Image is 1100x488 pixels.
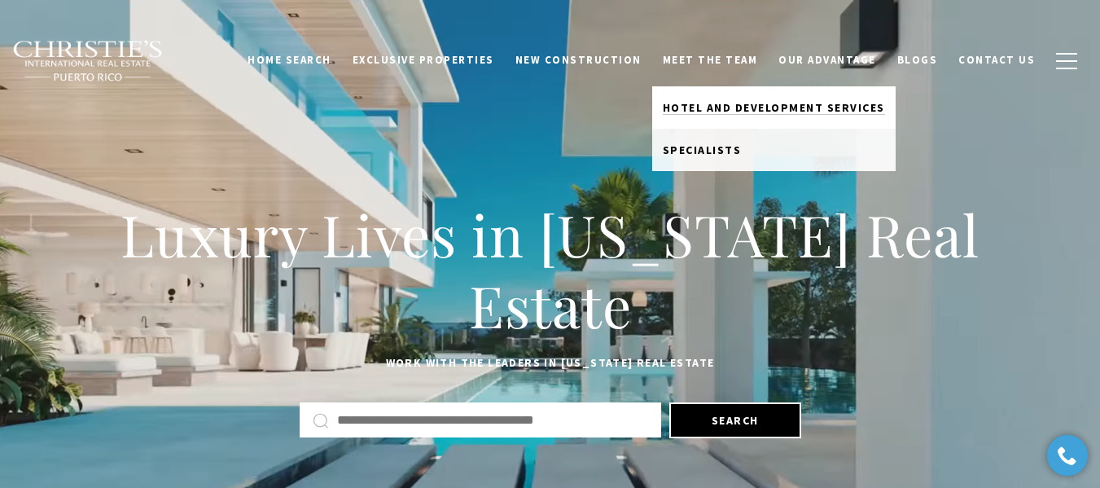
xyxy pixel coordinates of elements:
a: Meet the Team [652,45,769,76]
a: Specialists [652,129,896,171]
a: Home Search [237,45,342,76]
a: Our Advantage [768,45,887,76]
a: Contact Us [948,45,1045,76]
span: Contact Us [958,53,1035,67]
a: Hotel and Development Services [652,86,896,129]
span: Hotel and Development Services [663,100,885,115]
span: Specialists [663,143,742,157]
h1: Luxury Lives in [US_STATE] Real Estate [41,199,1059,341]
a: Blogs [887,45,949,76]
p: Work with the leaders in [US_STATE] Real Estate [41,354,1059,373]
span: Exclusive Properties [353,53,494,67]
span: Blogs [897,53,938,67]
button: button [1045,37,1088,85]
button: Search [669,402,801,438]
span: New Construction [515,53,642,67]
span: Our Advantage [778,53,876,67]
a: Exclusive Properties [342,45,505,76]
input: Search by Address, City, or Neighborhood [337,410,648,431]
a: New Construction [505,45,652,76]
img: Christie's International Real Estate black text logo [12,40,164,82]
